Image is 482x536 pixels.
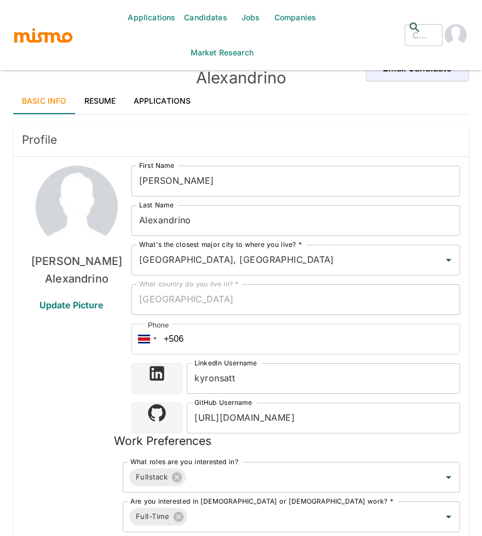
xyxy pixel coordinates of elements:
label: LinkedIn Username [194,358,257,368]
span: Fullstack [129,471,174,483]
button: Open [441,470,456,485]
div: Full-Time [129,508,187,526]
img: logo [13,27,73,43]
div: Costa Rica: + 506 [131,324,160,354]
label: Are you interested in [DEMOGRAPHIC_DATA] or [DEMOGRAPHIC_DATA] work? * [130,496,393,506]
span: Profile [22,132,460,148]
label: First Name [139,161,174,170]
button: Open [441,252,456,268]
h6: [PERSON_NAME] Alexandrino [22,252,131,287]
input: Candidate search [408,27,438,43]
a: Basic Info [13,88,76,114]
a: Applications [125,88,200,114]
label: What's the closest major city to where you live? * [139,240,302,249]
div: Fullstack [129,469,186,486]
span: Full-Time [129,510,176,523]
label: What country do you live in? * [139,279,239,289]
img: Rafael Alexandrino [36,166,118,248]
button: Open [441,509,456,524]
button: account of current user [443,18,469,53]
a: Market Research [186,35,258,70]
img: Carmen Vilachá [445,24,467,46]
label: Last Name [139,200,174,210]
label: What roles are you interested in? [130,457,238,466]
h5: Work Preferences [114,433,211,449]
span: Update Picture [26,292,117,318]
label: GitHub Username [194,398,252,407]
div: Phone [145,320,171,331]
a: Resume [76,88,125,114]
input: 1 (702) 123-4567 [131,324,460,354]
